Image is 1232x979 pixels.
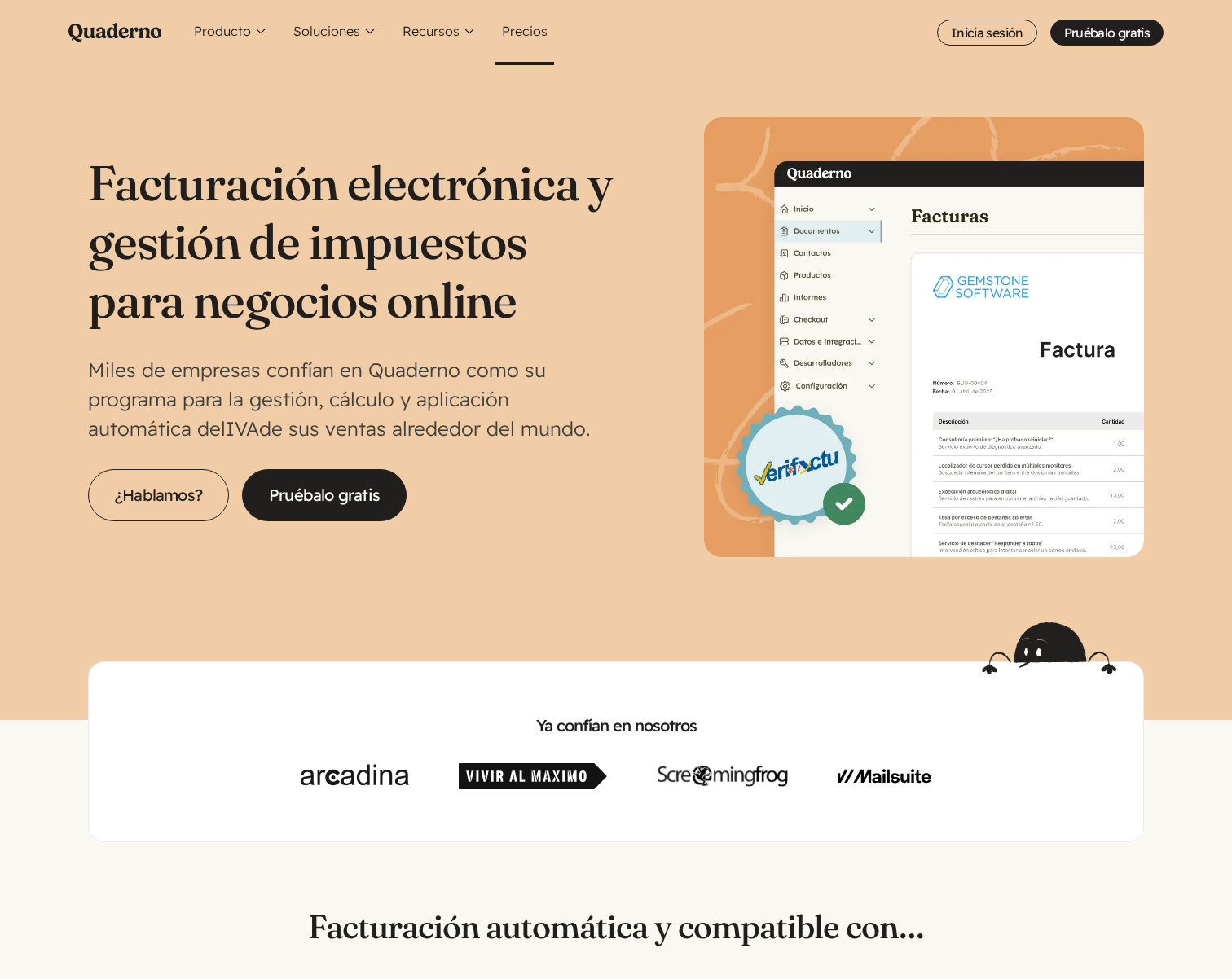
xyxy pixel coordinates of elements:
a: Pruébalo gratis [1050,20,1164,46]
a: Pruébalo gratis [242,469,407,521]
img: Mailsuite [838,763,931,789]
p: Facturación automática y compatible con… [88,907,1144,946]
h1: Facturación electrónica y gestión de impuestos para negocios online [88,153,616,329]
img: Arcadina.com [301,763,409,789]
abbr: Impuesto sobre el Valor Añadido [226,416,259,441]
a: ¿Hablamos? [88,469,229,521]
p: Miles de empresas confían en Quaderno como su programa para la gestión, cálculo y aplicación auto... [88,355,616,443]
a: Inicia sesión [937,20,1037,46]
img: Vivir al Máximo [459,763,607,789]
h2: Ya confían en nosotros [115,714,1117,737]
img: Interfaz de Quaderno mostrando la página Factura con el distintivo Verifactu [704,117,1144,557]
img: Screaming Frog [658,763,788,789]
